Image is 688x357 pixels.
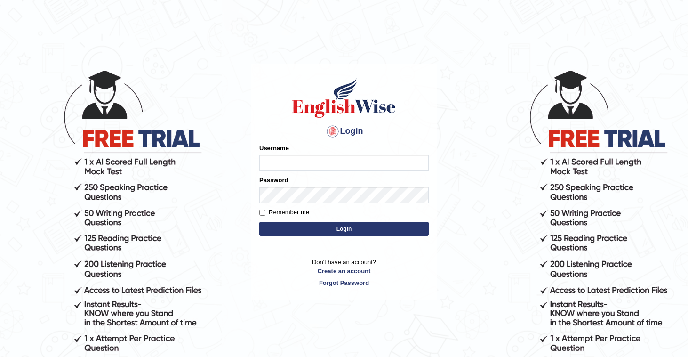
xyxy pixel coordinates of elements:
label: Remember me [259,208,309,217]
img: Logo of English Wise sign in for intelligent practice with AI [290,77,398,119]
a: Forgot Password [259,278,429,287]
label: Username [259,144,289,153]
p: Don't have an account? [259,258,429,287]
label: Password [259,176,288,185]
input: Remember me [259,210,265,216]
h4: Login [259,124,429,139]
button: Login [259,222,429,236]
a: Create an account [259,267,429,276]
